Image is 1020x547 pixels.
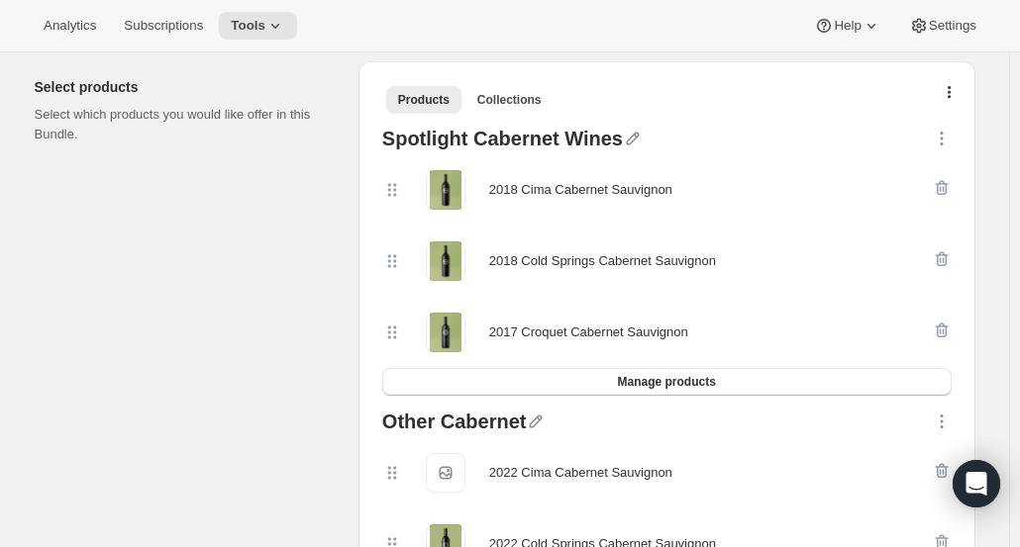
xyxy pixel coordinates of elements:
button: Subscriptions [112,12,215,40]
span: Manage products [617,374,715,390]
button: Help [802,12,892,40]
div: 2018 Cold Springs Cabernet Sauvignon [489,251,716,271]
span: Tools [231,18,265,34]
button: Tools [219,12,297,40]
p: Select which products you would like offer in this Bundle. [35,105,327,144]
div: Other Cabernet [382,411,527,437]
span: Subscriptions [124,18,203,34]
button: Settings [897,12,988,40]
div: 2022 Cima Cabernet Sauvignon [489,463,672,483]
div: 2018 Cima Cabernet Sauvignon [489,180,672,200]
div: Spotlight Cabernet Wines [382,129,623,154]
h2: Select products [35,77,327,97]
span: Settings [929,18,976,34]
span: Help [834,18,861,34]
span: Analytics [44,18,96,34]
button: Manage products [382,368,952,396]
div: 2017 Croquet Cabernet Sauvignon [489,322,688,342]
span: Products [398,92,450,108]
button: Analytics [32,12,108,40]
span: Collections [477,92,542,108]
div: Open Intercom Messenger [953,460,1000,507]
